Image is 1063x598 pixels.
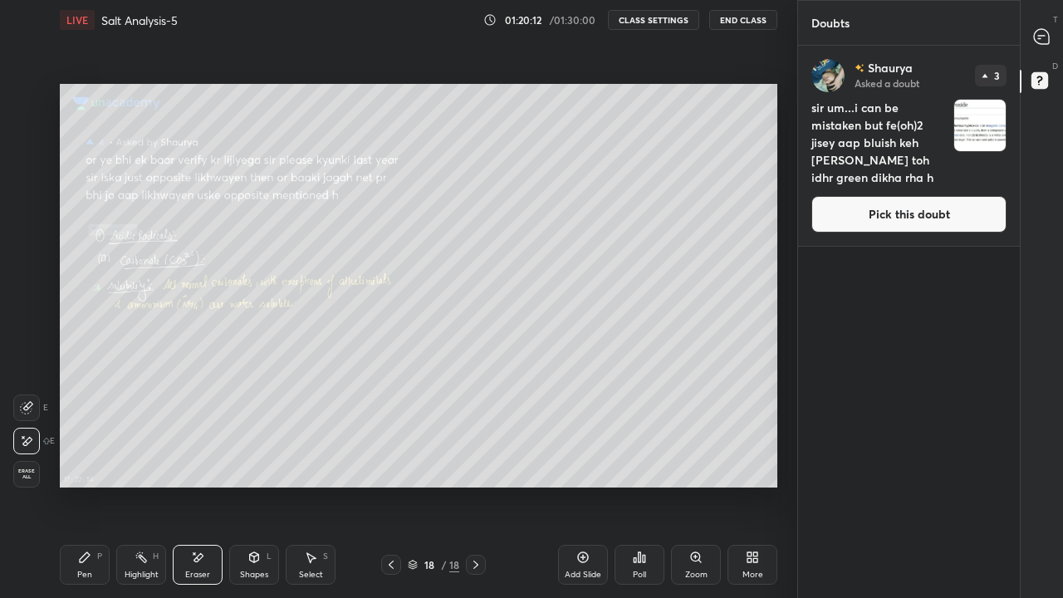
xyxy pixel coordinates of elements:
div: Poll [633,571,646,579]
div: Eraser [185,571,210,579]
div: LIVE [60,10,95,30]
div: 18 [421,560,438,570]
img: no-rating-badge.077c3623.svg [855,64,865,73]
div: More [742,571,763,579]
p: Shaurya [868,61,913,75]
div: grid [798,46,1020,598]
button: CLASS SETTINGS [608,10,699,30]
h4: Salt Analysis-5 [101,12,178,28]
div: Pen [77,571,92,579]
button: Pick this doubt [811,196,1007,233]
div: P [97,552,102,561]
div: Shapes [240,571,268,579]
div: H [153,552,159,561]
div: Add Slide [565,571,601,579]
p: Asked a doubt [855,76,919,90]
div: Select [299,571,323,579]
div: S [323,552,328,561]
p: T [1053,13,1058,26]
div: E [13,428,55,454]
div: E [13,395,48,421]
span: Erase all [14,468,39,480]
p: D [1052,60,1058,72]
div: / [441,560,446,570]
div: 18 [449,557,459,572]
img: c1f783dca7724397859b965af8bf1d3a.jpg [811,59,845,92]
div: Zoom [685,571,708,579]
h4: sir um...i can be mistaken but fe(oh)2 jisey aap bluish keh [PERSON_NAME] toh idhr green dikha rha h [811,99,947,186]
button: End Class [709,10,777,30]
p: Doubts [798,1,863,45]
div: Highlight [125,571,159,579]
img: 1759750776OCQREG.jpg [954,100,1006,151]
div: L [267,552,272,561]
p: 3 [994,71,1000,81]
